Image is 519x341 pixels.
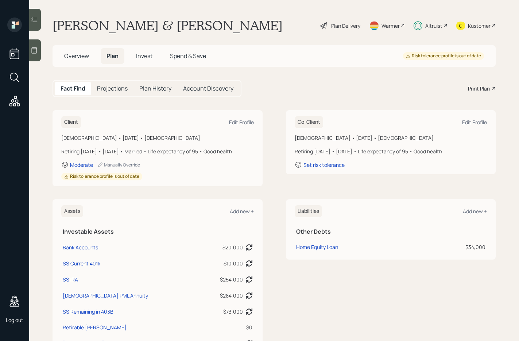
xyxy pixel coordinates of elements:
div: Risk tolerance profile is out of date [64,173,139,180]
h5: Plan History [139,85,171,92]
h6: Liabilities [295,205,322,217]
div: $10,000 [224,260,243,267]
div: $254,000 [220,276,243,283]
div: Risk tolerance profile is out of date [406,53,481,59]
div: SS Current 401k [63,260,100,267]
div: Warmer [381,22,400,30]
span: Invest [136,52,152,60]
h6: Co-Client [295,116,323,128]
div: Set risk tolerance [303,161,345,168]
h5: Other Debts [296,228,486,235]
h6: Client [61,116,81,128]
div: Add new + [463,208,487,215]
div: Retiring [DATE] • [DATE] • Married • Life expectancy of 95 • Good health [61,147,254,155]
div: [DEMOGRAPHIC_DATA] • [DATE] • [DEMOGRAPHIC_DATA] [295,134,487,142]
div: Bank Accounts [63,244,98,251]
div: Plan Delivery [331,22,360,30]
div: Retiring [DATE] • [DATE] • Life expectancy of 95 • Good health [295,147,487,155]
div: Altruist [425,22,442,30]
div: SS IRA [63,276,78,283]
div: $73,000 [223,308,243,315]
h5: Fact Find [61,85,85,92]
h5: Projections [97,85,128,92]
div: $20,000 [222,244,243,251]
span: Overview [64,52,89,60]
div: $0 [200,323,252,331]
div: Moderate [70,161,93,168]
div: Edit Profile [462,119,487,126]
div: Add new + [230,208,254,215]
div: $284,000 [220,292,243,299]
div: Kustomer [468,22,491,30]
div: [DEMOGRAPHIC_DATA] • [DATE] • [DEMOGRAPHIC_DATA] [61,134,254,142]
div: $34,000 [423,243,485,251]
h5: Account Discovery [183,85,233,92]
h1: [PERSON_NAME] & [PERSON_NAME] [53,18,283,34]
h5: Investable Assets [63,228,252,235]
div: Edit Profile [229,119,254,126]
div: Retirable [PERSON_NAME] [63,323,127,331]
span: Plan [106,52,119,60]
div: SS Remaining in 403B [63,308,113,315]
div: Home Equity Loan [296,243,338,251]
div: Log out [6,317,23,323]
span: Spend & Save [170,52,206,60]
div: [DEMOGRAPHIC_DATA] PML Annuity [63,292,148,299]
h6: Assets [61,205,83,217]
div: Print Plan [468,85,490,92]
div: Manually Override [97,162,140,168]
